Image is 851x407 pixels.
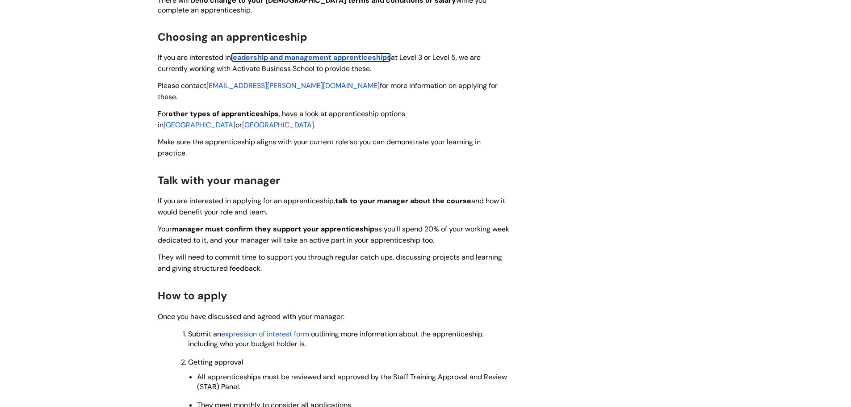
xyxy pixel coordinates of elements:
[188,357,243,367] span: Getting approval
[231,53,391,62] a: leadership and management apprenticeships
[158,109,168,118] span: For
[242,120,314,130] a: [GEOGRAPHIC_DATA]
[158,109,405,130] span: , have a look at apprenticeship options in
[188,329,484,348] span: outlining more information about the apprenticeship, including who your budget holder is.
[188,329,221,339] span: Submit an
[158,312,344,321] span: Once you have discussed and agreed with your manager:
[158,81,498,101] span: for more information on applying for these.
[158,252,502,273] span: They will need to commit time to support you through regular catch ups, discussing projects and l...
[168,109,279,118] span: other types of apprenticeships
[335,196,471,206] span: talk to your manager about the course
[172,224,374,234] span: manager must confirm they support your apprenticeship
[314,120,315,130] span: .
[221,329,309,339] span: expression of interest form
[158,53,231,62] span: If you are interested in
[197,372,507,391] span: All apprenticeships must be reviewed and approved by the Staff Training Approval and Review (STAR...
[158,224,172,234] span: Your
[158,30,307,44] span: Choosing an apprenticeship
[158,53,481,73] span: at Level 3 or Level 5, we are currently working with Activate Business School to provide these.
[158,137,481,158] span: Make sure the apprenticeship aligns with your current role so you can demonstrate your learning i...
[158,81,206,90] span: Please contact
[235,120,242,130] span: or
[158,196,335,206] span: If you are interested in applying for an apprenticeship,
[206,81,380,90] a: [EMAIL_ADDRESS][PERSON_NAME][DOMAIN_NAME]
[221,329,311,339] a: expression of interest form
[158,173,280,187] span: Talk with your manager
[158,289,227,302] span: How to apply
[163,120,235,130] a: [GEOGRAPHIC_DATA]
